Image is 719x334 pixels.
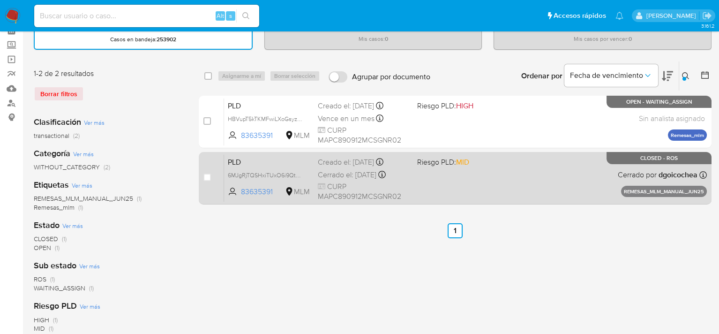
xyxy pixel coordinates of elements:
[236,9,255,23] button: search-icon
[217,11,224,20] span: Alt
[702,11,712,21] a: Salir
[646,11,699,20] p: diego.ortizcastro@mercadolibre.com.mx
[34,10,259,22] input: Buscar usuario o caso...
[615,12,623,20] a: Notificaciones
[701,22,714,30] span: 3.161.2
[554,11,606,21] span: Accesos rápidos
[229,11,232,20] span: s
